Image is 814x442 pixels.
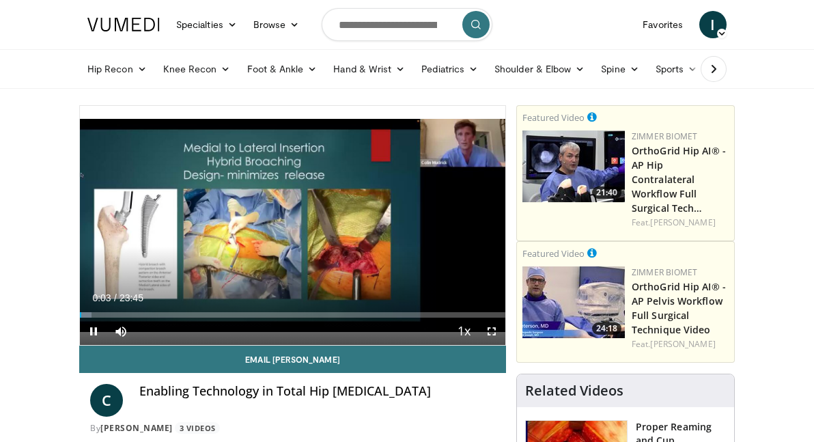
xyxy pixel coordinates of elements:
[522,130,625,202] img: 96a9cbbb-25ee-4404-ab87-b32d60616ad7.150x105_q85_crop-smart_upscale.jpg
[632,280,726,336] a: OrthoGrid Hip AI® - AP Pelvis Workflow Full Surgical Technique Video
[80,318,107,345] button: Pause
[632,338,729,350] div: Feat.
[699,11,727,38] a: I
[522,247,585,260] small: Featured Video
[647,55,706,83] a: Sports
[90,422,495,434] div: By
[239,55,326,83] a: Foot & Ankle
[478,318,505,345] button: Fullscreen
[80,106,505,345] video-js: Video Player
[168,11,245,38] a: Specialties
[522,266,625,338] a: 24:18
[322,8,492,41] input: Search topics, interventions
[139,384,495,399] h4: Enabling Technology in Total Hip [MEDICAL_DATA]
[245,11,308,38] a: Browse
[522,266,625,338] img: c80c1d29-5d08-4b57-b833-2b3295cd5297.150x105_q85_crop-smart_upscale.jpg
[100,422,173,434] a: [PERSON_NAME]
[175,422,220,434] a: 3 Videos
[87,18,160,31] img: VuMedi Logo
[120,292,143,303] span: 23:45
[650,338,715,350] a: [PERSON_NAME]
[451,318,478,345] button: Playback Rate
[522,130,625,202] a: 21:40
[114,292,117,303] span: /
[650,217,715,228] a: [PERSON_NAME]
[325,55,413,83] a: Hand & Wrist
[632,144,726,215] a: OrthoGrid Hip AI® - AP Hip Contralateral Workflow Full Surgical Tech…
[522,111,585,124] small: Featured Video
[80,312,505,318] div: Progress Bar
[632,266,697,278] a: Zimmer Biomet
[525,383,623,399] h4: Related Videos
[593,55,647,83] a: Spine
[92,292,111,303] span: 0:03
[632,217,729,229] div: Feat.
[486,55,593,83] a: Shoulder & Elbow
[79,346,506,373] a: Email [PERSON_NAME]
[632,130,697,142] a: Zimmer Biomet
[90,384,123,417] a: C
[155,55,239,83] a: Knee Recon
[413,55,486,83] a: Pediatrics
[79,55,155,83] a: Hip Recon
[107,318,135,345] button: Mute
[634,11,691,38] a: Favorites
[592,322,621,335] span: 24:18
[592,187,621,199] span: 21:40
